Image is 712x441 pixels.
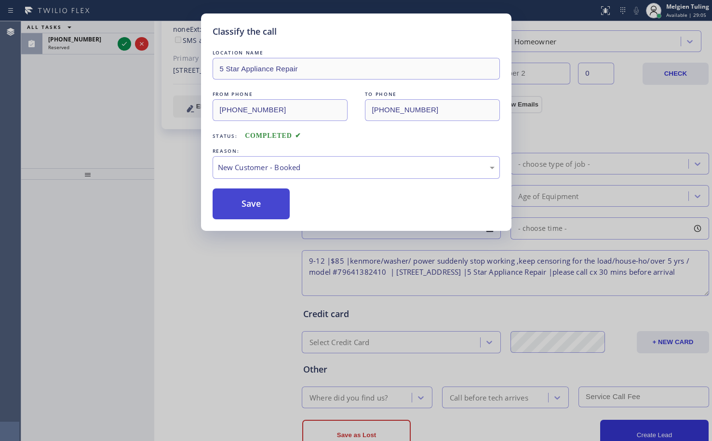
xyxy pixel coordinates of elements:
button: Save [213,188,290,219]
div: FROM PHONE [213,89,348,99]
input: From phone [213,99,348,121]
input: To phone [365,99,500,121]
div: REASON: [213,146,500,156]
span: COMPLETED [245,132,301,139]
div: New Customer - Booked [218,162,495,173]
span: Status: [213,133,238,139]
div: TO PHONE [365,89,500,99]
h5: Classify the call [213,25,277,38]
div: LOCATION NAME [213,48,500,58]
